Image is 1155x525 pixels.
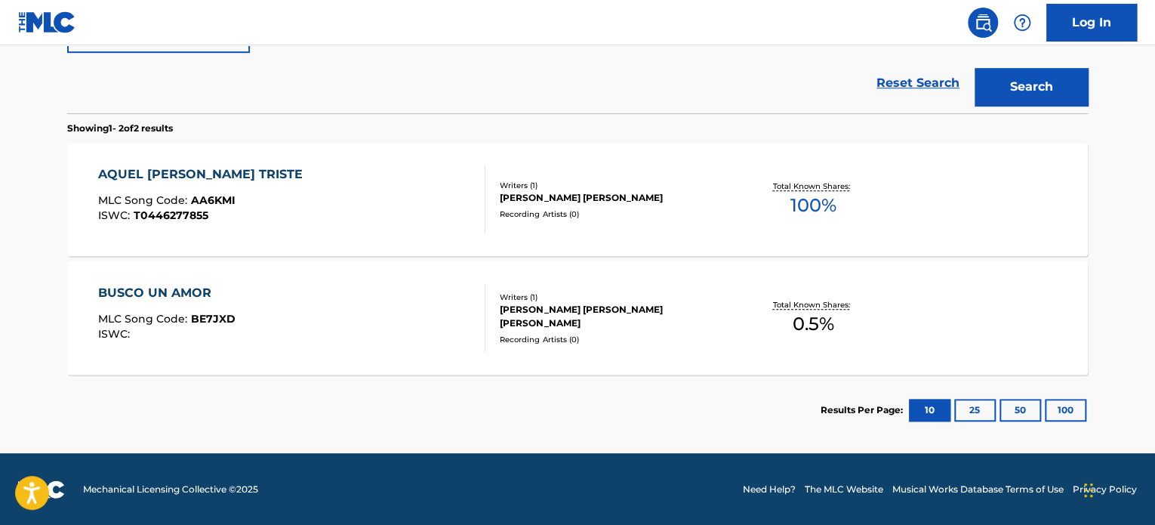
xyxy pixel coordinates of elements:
span: BE7JXD [191,312,236,326]
span: ISWC : [98,208,134,222]
a: Privacy Policy [1073,483,1137,496]
span: MLC Song Code : [98,193,191,207]
a: AQUEL [PERSON_NAME] TRISTEMLC Song Code:AA6KMIISWC:T0446277855Writers (1)[PERSON_NAME] [PERSON_NA... [67,143,1088,256]
a: Reset Search [869,66,967,100]
button: 50 [999,399,1041,422]
div: Drag [1084,468,1093,513]
div: [PERSON_NAME] [PERSON_NAME] [PERSON_NAME] [500,303,728,330]
img: search [974,14,992,32]
div: BUSCO UN AMOR [98,284,236,302]
div: Recording Artists ( 0 ) [500,334,728,345]
a: The MLC Website [805,483,883,496]
img: MLC Logo [18,11,76,33]
p: Showing 1 - 2 of 2 results [67,122,173,135]
div: Recording Artists ( 0 ) [500,208,728,220]
div: [PERSON_NAME] [PERSON_NAME] [500,191,728,205]
span: MLC Song Code : [98,312,191,326]
p: Results Per Page: [821,403,907,417]
a: Public Search [968,8,998,38]
button: Search [975,68,1088,106]
img: logo [18,480,65,499]
div: Writers ( 1 ) [500,292,728,303]
span: Mechanical Licensing Collective © 2025 [83,483,258,496]
a: Musical Works Database Terms of Use [892,483,1064,496]
iframe: Chat Widget [1080,452,1155,525]
span: ISWC : [98,327,134,341]
p: Total Known Shares: [772,299,853,310]
a: Need Help? [743,483,796,496]
span: T0446277855 [134,208,208,222]
div: Writers ( 1 ) [500,180,728,191]
div: AQUEL [PERSON_NAME] TRISTE [98,165,310,184]
p: Total Known Shares: [772,181,853,192]
button: 10 [909,399,950,422]
a: Log In [1046,4,1137,42]
img: help [1013,14,1031,32]
button: 25 [954,399,996,422]
div: Help [1007,8,1037,38]
span: 100 % [790,192,836,219]
span: AA6KMI [191,193,236,207]
a: BUSCO UN AMORMLC Song Code:BE7JXDISWC:Writers (1)[PERSON_NAME] [PERSON_NAME] [PERSON_NAME]Recordi... [67,261,1088,375]
span: 0.5 % [792,310,833,338]
button: 100 [1045,399,1086,422]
